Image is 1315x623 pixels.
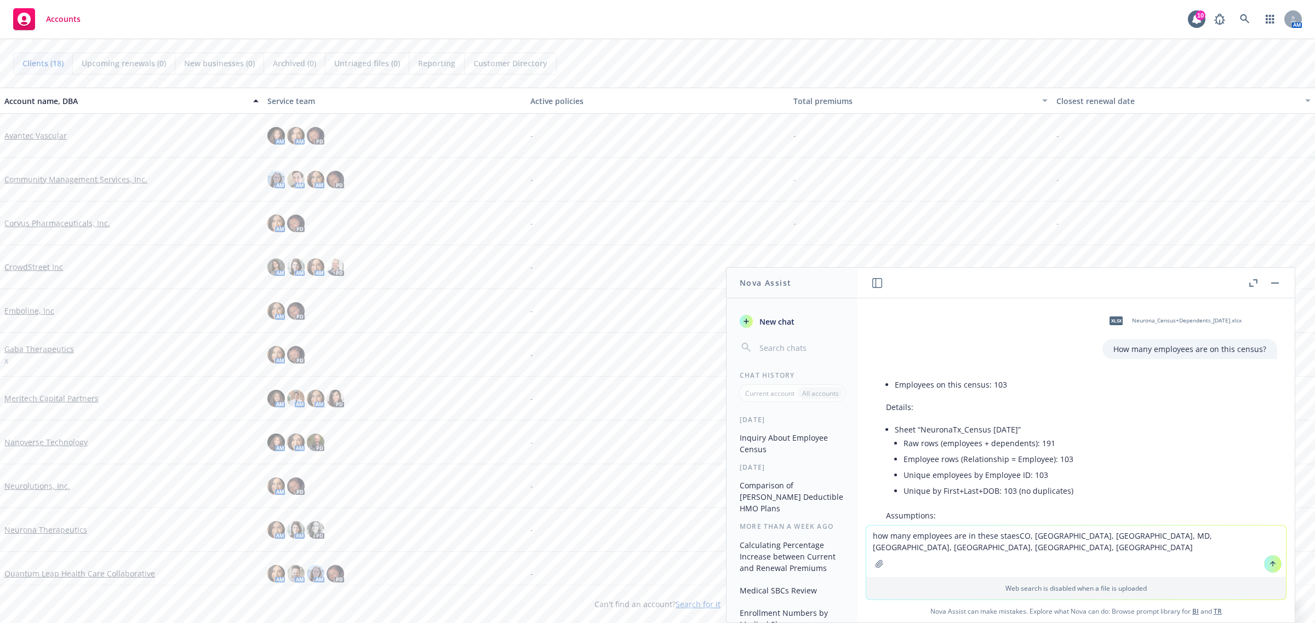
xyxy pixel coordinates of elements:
[530,95,785,107] div: Active policies
[307,258,324,276] img: photo
[267,565,285,582] img: photo
[327,565,344,582] img: photo
[267,127,285,145] img: photo
[802,389,839,398] p: All accounts
[757,340,844,355] input: Search chats
[530,130,533,141] span: -
[526,88,789,114] button: Active policies
[9,4,85,34] a: Accounts
[307,521,324,539] img: photo
[1056,217,1059,229] span: -
[1209,8,1231,30] a: Report a Bug
[287,302,305,320] img: photo
[267,390,285,407] img: photo
[4,568,155,579] a: Quantum Leap Health Care Collaborative
[530,349,533,360] span: -
[1056,174,1059,185] span: -
[1192,607,1199,616] a: BI
[530,524,533,535] span: -
[530,261,533,273] span: -
[307,127,324,145] img: photo
[287,215,305,232] img: photo
[735,476,849,517] button: Comparison of [PERSON_NAME] Deductible HMO Plans
[866,526,1286,577] textarea: how many employees are in these staesCO, [GEOGRAPHIC_DATA], [GEOGRAPHIC_DATA], MD, [GEOGRAPHIC_DA...
[735,581,849,599] button: Medical SBCs Review
[1110,316,1123,325] span: xlsx
[287,390,305,407] img: photo
[327,258,344,276] img: photo
[4,217,110,229] a: Corvus Pharmaceuticals, Inc.
[1102,307,1244,334] div: xlsxNeurona_Census+Dependents_[DATE].xlsx
[886,401,1135,413] p: Details:
[4,355,8,366] span: x
[1056,130,1059,141] span: -
[1113,343,1266,355] p: How many employees are on this census?
[1196,10,1205,20] div: 10
[267,346,285,364] img: photo
[727,522,857,531] div: More than a week ago
[530,393,533,404] span: -
[267,521,285,539] img: photo
[793,95,1036,107] div: Total premiums
[287,565,305,582] img: photo
[530,480,533,492] span: -
[793,174,796,185] span: -
[740,277,791,289] h1: Nova Assist
[530,305,533,316] span: -
[862,600,1290,622] span: Nova Assist can make mistakes. Explore what Nova can do: Browse prompt library for and
[4,130,67,141] a: Avantec Vascular
[895,377,1135,393] li: Employees on this census: 103
[263,88,526,114] button: Service team
[4,174,147,185] a: Community Management Services, Inc.
[267,215,285,232] img: photo
[4,305,54,316] a: Emboline, Inc
[873,584,1279,593] p: Web search is disabled when a file is uploaded
[676,599,721,609] a: Search for it
[594,598,721,610] span: Can't find an account?
[793,130,796,141] span: -
[904,435,1135,451] li: Raw rows (employees + dependents): 191
[327,390,344,407] img: photo
[530,436,533,448] span: -
[727,463,857,472] div: [DATE]
[757,316,794,327] span: New chat
[287,477,305,495] img: photo
[1056,95,1299,107] div: Closest renewal date
[727,415,857,424] div: [DATE]
[530,174,533,185] span: -
[473,57,547,69] span: Customer Directory
[267,477,285,495] img: photo
[904,451,1135,467] li: Employee rows (Relationship = Employee): 103
[273,57,316,69] span: Archived (0)
[267,434,285,451] img: photo
[735,429,849,458] button: Inquiry About Employee Census
[267,258,285,276] img: photo
[735,311,849,331] button: New chat
[727,371,857,380] div: Chat History
[1132,317,1242,324] span: Neurona_Census+Dependents_[DATE].xlsx
[334,57,400,69] span: Untriaged files (0)
[82,57,166,69] span: Upcoming renewals (0)
[1259,8,1281,30] a: Switch app
[287,171,305,188] img: photo
[895,422,1135,501] li: Sheet “NeuronaTx_Census [DATE]”
[267,302,285,320] img: photo
[1056,261,1059,273] span: -
[307,565,324,582] img: photo
[287,258,305,276] img: photo
[1234,8,1256,30] a: Search
[4,480,70,492] a: Neurolutions, Inc.
[22,57,64,69] span: Clients (18)
[4,95,247,107] div: Account name, DBA
[789,88,1052,114] button: Total premiums
[267,171,285,188] img: photo
[184,57,255,69] span: New businesses (0)
[530,568,533,579] span: -
[327,171,344,188] img: photo
[735,536,849,577] button: Calculating Percentage Increase between Current and Renewal Premiums
[307,390,324,407] img: photo
[530,217,533,229] span: -
[267,95,522,107] div: Service team
[4,261,63,273] a: CrowdStreet Inc
[307,171,324,188] img: photo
